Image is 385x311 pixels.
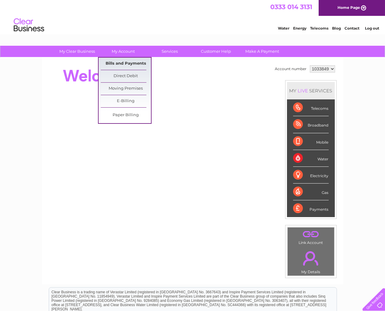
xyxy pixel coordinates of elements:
a: Bills and Payments [101,58,151,70]
a: My Clear Business [52,46,102,57]
a: Direct Debit [101,70,151,82]
a: 0333 014 3131 [270,3,312,11]
a: Make A Payment [237,46,287,57]
td: My Details [287,246,334,276]
a: Paper Billing [101,109,151,121]
div: Gas [293,184,329,200]
a: Energy [293,26,306,30]
a: Customer Help [191,46,241,57]
a: . [289,248,333,269]
div: Clear Business is a trading name of Verastar Limited (registered in [GEOGRAPHIC_DATA] No. 3667643... [49,3,337,30]
div: Mobile [293,133,329,150]
td: Account number [274,64,308,74]
div: Telecoms [293,99,329,116]
div: Payments [293,200,329,217]
div: MY SERVICES [287,82,335,99]
div: Water [293,150,329,167]
img: logo.png [13,16,44,34]
div: LIVE [297,88,310,94]
a: Blog [332,26,341,30]
a: Services [145,46,195,57]
a: Log out [365,26,379,30]
a: My Account [98,46,149,57]
a: . [289,229,333,240]
div: Electricity [293,167,329,184]
a: Water [278,26,289,30]
a: Contact [345,26,359,30]
div: Broadband [293,116,329,133]
td: Link Account [287,227,334,246]
a: Telecoms [310,26,328,30]
a: E-Billing [101,95,151,107]
a: Moving Premises [101,83,151,95]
